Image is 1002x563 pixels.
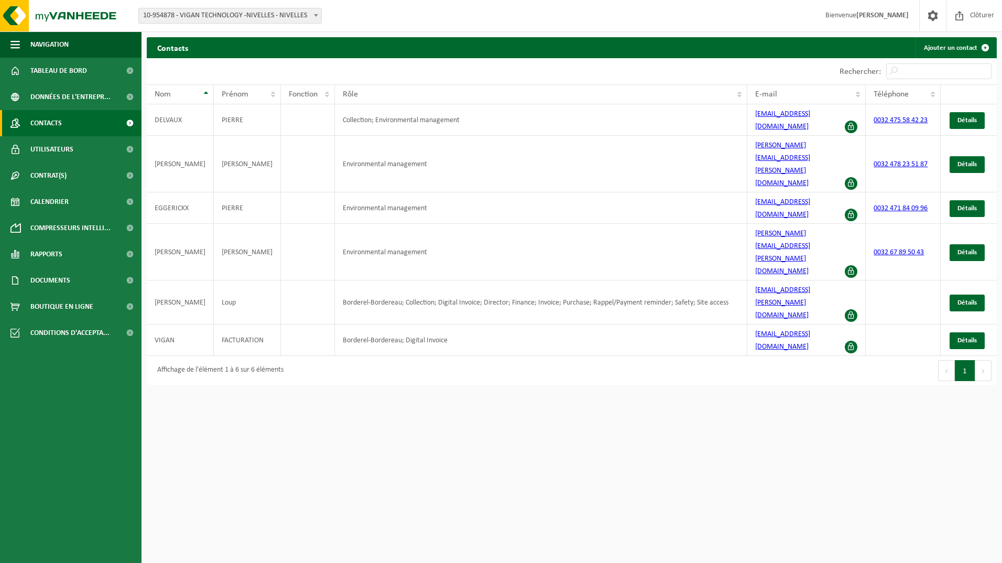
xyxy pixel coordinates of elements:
[214,280,281,324] td: Loup
[874,116,928,124] a: 0032 475 58 42 23
[335,280,747,324] td: Borderel-Bordereau; Collection; Digital Invoice; Director; Finance; Invoice; Purchase; Rappel/Pay...
[214,224,281,280] td: [PERSON_NAME]
[214,192,281,224] td: PIERRE
[30,215,111,241] span: Compresseurs intelli...
[214,104,281,136] td: PIERRE
[950,332,985,349] a: Détails
[950,156,985,173] a: Détails
[957,299,977,306] span: Détails
[139,8,321,23] span: 10-954878 - VIGAN TECHNOLOGY -NIVELLES - NIVELLES
[335,136,747,192] td: Environmental management
[874,248,924,256] a: 0032 67 89 50 43
[30,189,69,215] span: Calendrier
[950,244,985,261] a: Détails
[957,205,977,212] span: Détails
[874,90,909,99] span: Téléphone
[214,136,281,192] td: [PERSON_NAME]
[30,294,93,320] span: Boutique en ligne
[30,136,73,163] span: Utilisateurs
[950,112,985,129] a: Détails
[147,136,214,192] td: [PERSON_NAME]
[874,204,928,212] a: 0032 471 84 09 96
[30,58,87,84] span: Tableau de bord
[856,12,909,19] strong: [PERSON_NAME]
[152,361,284,380] div: Affichage de l'élément 1 à 6 sur 6 éléments
[957,337,977,344] span: Détails
[755,90,777,99] span: E-mail
[755,142,810,187] a: [PERSON_NAME][EMAIL_ADDRESS][PERSON_NAME][DOMAIN_NAME]
[335,224,747,280] td: Environmental management
[147,324,214,356] td: VIGAN
[30,31,69,58] span: Navigation
[955,360,975,381] button: 1
[874,160,928,168] a: 0032 478 23 51 87
[30,241,62,267] span: Rapports
[155,90,171,99] span: Nom
[289,90,318,99] span: Fonction
[755,286,810,319] a: [EMAIL_ADDRESS][PERSON_NAME][DOMAIN_NAME]
[938,360,955,381] button: Previous
[30,84,111,110] span: Données de l'entrepr...
[147,280,214,324] td: [PERSON_NAME]
[975,360,992,381] button: Next
[916,37,996,58] a: Ajouter un contact
[755,110,810,131] a: [EMAIL_ADDRESS][DOMAIN_NAME]
[755,330,810,351] a: [EMAIL_ADDRESS][DOMAIN_NAME]
[147,37,199,58] h2: Contacts
[957,249,977,256] span: Détails
[147,224,214,280] td: [PERSON_NAME]
[138,8,322,24] span: 10-954878 - VIGAN TECHNOLOGY -NIVELLES - NIVELLES
[950,295,985,311] a: Détails
[147,192,214,224] td: EGGERICKX
[214,324,281,356] td: FACTURATION
[147,104,214,136] td: DELVAUX
[335,104,747,136] td: Collection; Environmental management
[957,161,977,168] span: Détails
[30,267,70,294] span: Documents
[30,163,67,189] span: Contrat(s)
[755,230,810,275] a: [PERSON_NAME][EMAIL_ADDRESS][PERSON_NAME][DOMAIN_NAME]
[30,320,110,346] span: Conditions d'accepta...
[840,68,881,76] label: Rechercher:
[335,324,747,356] td: Borderel-Bordereau; Digital Invoice
[343,90,358,99] span: Rôle
[755,198,810,219] a: [EMAIL_ADDRESS][DOMAIN_NAME]
[335,192,747,224] td: Environmental management
[222,90,248,99] span: Prénom
[950,200,985,217] a: Détails
[30,110,62,136] span: Contacts
[957,117,977,124] span: Détails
